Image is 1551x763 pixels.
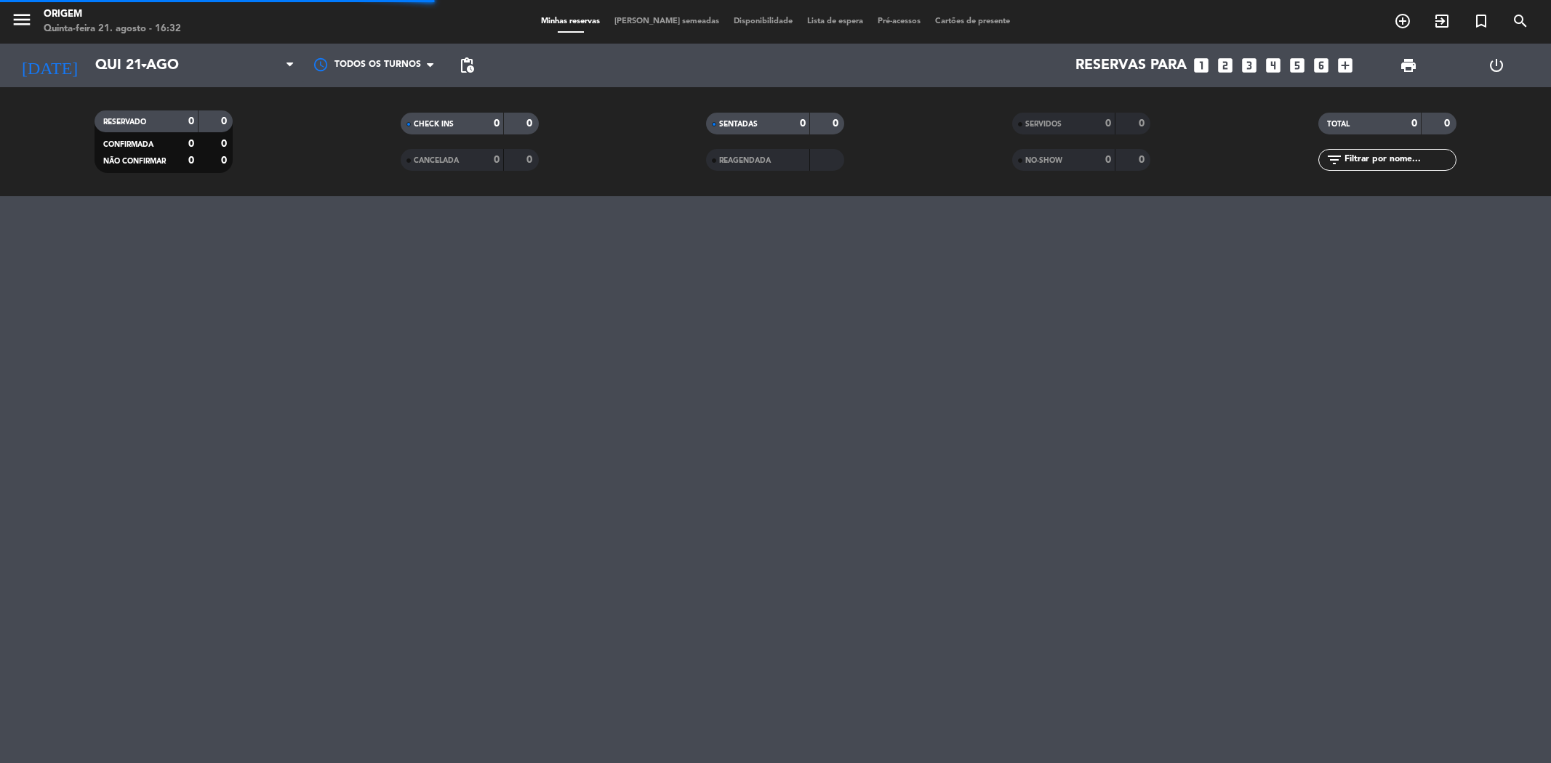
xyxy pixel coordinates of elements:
span: RESERVADO [103,118,146,126]
div: LOG OUT [1452,44,1540,87]
strong: 0 [1139,155,1147,165]
span: Reservas para [1075,57,1187,74]
strong: 0 [800,118,806,129]
i: arrow_drop_down [135,57,153,74]
span: Cartões de presente [928,17,1017,25]
i: looks_two [1216,56,1235,75]
i: filter_list [1326,151,1343,169]
i: add_circle_outline [1394,12,1411,30]
span: CANCELADA [414,157,459,164]
span: REAGENDADA [719,157,771,164]
i: looks_4 [1264,56,1283,75]
strong: 0 [1105,155,1111,165]
strong: 0 [1139,118,1147,129]
span: TOTAL [1327,121,1350,128]
i: [DATE] [11,49,88,81]
span: CONFIRMADA [103,141,153,148]
strong: 0 [1411,118,1417,129]
strong: 0 [1444,118,1453,129]
strong: 0 [526,155,535,165]
strong: 0 [221,116,230,126]
button: menu [11,9,33,36]
strong: 0 [494,118,500,129]
span: Disponibilidade [726,17,800,25]
span: CHECK INS [414,121,454,128]
div: Quinta-feira 21. agosto - 16:32 [44,22,181,36]
strong: 0 [1105,118,1111,129]
span: NÃO CONFIRMAR [103,158,166,165]
strong: 0 [221,156,230,166]
i: search [1512,12,1529,30]
strong: 0 [494,155,500,165]
input: Filtrar por nome... [1343,152,1456,168]
i: power_settings_new [1488,57,1505,74]
i: looks_one [1192,56,1211,75]
strong: 0 [833,118,841,129]
i: add_box [1336,56,1355,75]
i: menu [11,9,33,31]
i: exit_to_app [1433,12,1451,30]
strong: 0 [188,156,194,166]
span: NO-SHOW [1025,157,1062,164]
span: Pré-acessos [870,17,928,25]
span: Lista de espera [800,17,870,25]
strong: 0 [188,139,194,149]
span: SERVIDOS [1025,121,1062,128]
span: SENTADAS [719,121,758,128]
i: looks_3 [1240,56,1259,75]
span: [PERSON_NAME] semeadas [607,17,726,25]
span: pending_actions [458,57,476,74]
i: looks_5 [1288,56,1307,75]
span: print [1400,57,1417,74]
strong: 0 [188,116,194,126]
strong: 0 [526,118,535,129]
span: Minhas reservas [534,17,607,25]
div: Origem [44,7,181,22]
i: turned_in_not [1472,12,1490,30]
strong: 0 [221,139,230,149]
i: looks_6 [1312,56,1331,75]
